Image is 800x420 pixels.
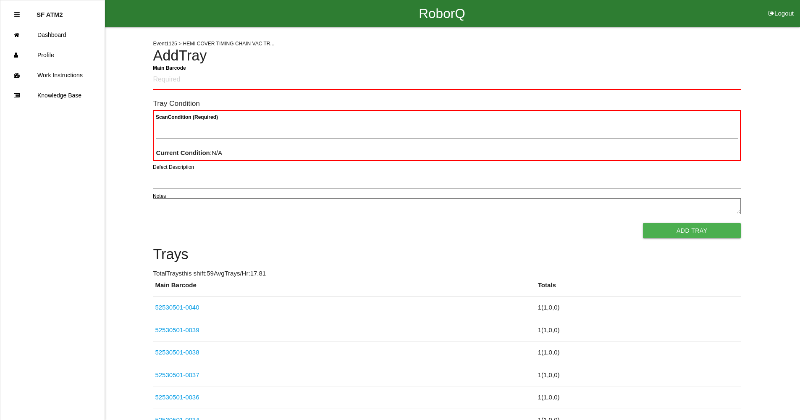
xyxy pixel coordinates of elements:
[155,304,199,311] a: 52530501-0040
[536,341,741,364] td: 1 ( 1 , 0 , 0 )
[536,386,741,409] td: 1 ( 1 , 0 , 0 )
[153,192,166,200] label: Notes
[156,149,222,156] span: : N/A
[153,269,741,278] p: Total Trays this shift: 59 Avg Trays /Hr: 17.81
[155,349,199,356] a: 52530501-0038
[536,319,741,341] td: 1 ( 1 , 0 , 0 )
[536,297,741,319] td: 1 ( 1 , 0 , 0 )
[0,65,105,85] a: Work Instructions
[37,5,63,18] p: SF ATM2
[0,25,105,45] a: Dashboard
[153,41,274,47] span: Event 1125 > HEMI COVER TIMING CHAIN VAC TR...
[153,163,194,171] label: Defect Description
[153,48,741,64] h4: Add Tray
[153,65,186,71] b: Main Barcode
[155,394,199,401] a: 52530501-0036
[536,364,741,386] td: 1 ( 1 , 0 , 0 )
[536,281,741,297] th: Totals
[155,326,199,333] a: 52530501-0039
[153,247,741,262] h4: Trays
[14,5,20,25] div: Close
[155,371,199,378] a: 52530501-0037
[0,45,105,65] a: Profile
[153,281,535,297] th: Main Barcode
[156,114,218,120] b: Scan Condition (Required)
[156,149,210,156] b: Current Condition
[153,70,741,90] input: Required
[643,223,741,238] button: Add Tray
[0,85,105,105] a: Knowledge Base
[153,100,741,108] h6: Tray Condition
